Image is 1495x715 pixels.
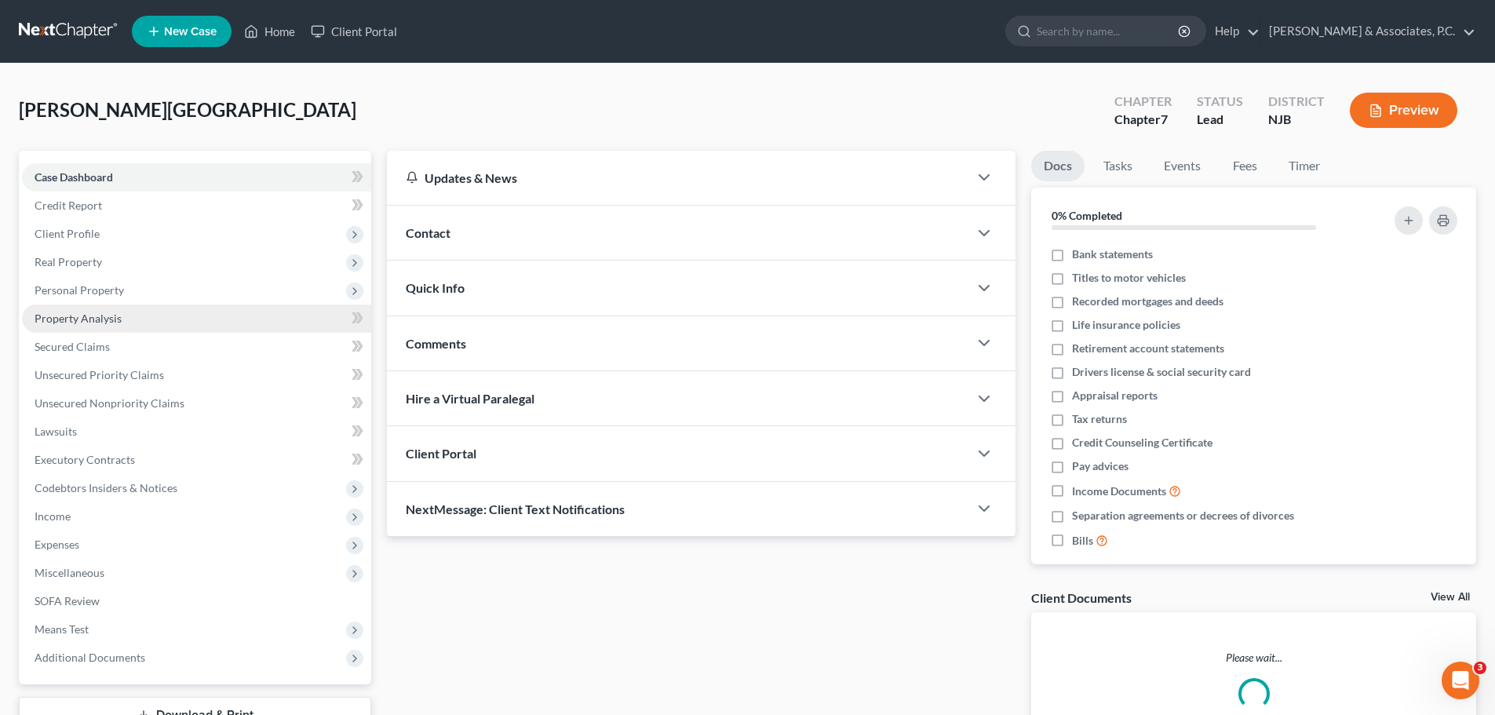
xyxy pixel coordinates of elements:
[1268,93,1325,111] div: District
[1474,662,1486,674] span: 3
[1261,17,1475,46] a: [PERSON_NAME] & Associates, P.C.
[1091,151,1145,181] a: Tasks
[35,566,104,579] span: Miscellaneous
[236,17,303,46] a: Home
[35,227,100,240] span: Client Profile
[19,98,356,121] span: [PERSON_NAME][GEOGRAPHIC_DATA]
[406,336,466,351] span: Comments
[1072,533,1093,549] span: Bills
[1072,246,1153,262] span: Bank statements
[406,280,465,295] span: Quick Info
[22,418,371,446] a: Lawsuits
[406,502,625,516] span: NextMessage: Client Text Notifications
[35,651,145,664] span: Additional Documents
[22,305,371,333] a: Property Analysis
[1052,209,1122,222] strong: 0% Completed
[35,425,77,438] span: Lawsuits
[35,481,177,494] span: Codebtors Insiders & Notices
[1350,93,1457,128] button: Preview
[35,199,102,212] span: Credit Report
[22,192,371,220] a: Credit Report
[1114,111,1172,129] div: Chapter
[1072,294,1223,309] span: Recorded mortgages and deeds
[35,622,89,636] span: Means Test
[1151,151,1213,181] a: Events
[35,170,113,184] span: Case Dashboard
[1072,341,1224,356] span: Retirement account statements
[1072,364,1251,380] span: Drivers license & social security card
[1197,111,1243,129] div: Lead
[22,361,371,389] a: Unsecured Priority Claims
[406,391,534,406] span: Hire a Virtual Paralegal
[22,333,371,361] a: Secured Claims
[35,538,79,551] span: Expenses
[1037,16,1180,46] input: Search by name...
[1072,270,1186,286] span: Titles to motor vehicles
[1072,388,1158,403] span: Appraisal reports
[1072,411,1127,427] span: Tax returns
[1207,17,1260,46] a: Help
[1161,111,1168,126] span: 7
[1031,650,1476,666] p: Please wait...
[406,170,950,186] div: Updates & News
[1072,483,1166,499] span: Income Documents
[35,594,100,607] span: SOFA Review
[22,389,371,418] a: Unsecured Nonpriority Claims
[1114,93,1172,111] div: Chapter
[1072,508,1294,523] span: Separation agreements or decrees of divorces
[35,340,110,353] span: Secured Claims
[1031,151,1085,181] a: Docs
[303,17,405,46] a: Client Portal
[1072,317,1180,333] span: Life insurance policies
[35,283,124,297] span: Personal Property
[35,312,122,325] span: Property Analysis
[1276,151,1333,181] a: Timer
[22,163,371,192] a: Case Dashboard
[1268,111,1325,129] div: NJB
[1072,458,1129,474] span: Pay advices
[1431,592,1470,603] a: View All
[1197,93,1243,111] div: Status
[1031,589,1132,606] div: Client Documents
[35,255,102,268] span: Real Property
[35,509,71,523] span: Income
[35,453,135,466] span: Executory Contracts
[22,446,371,474] a: Executory Contracts
[406,446,476,461] span: Client Portal
[35,368,164,381] span: Unsecured Priority Claims
[164,26,217,38] span: New Case
[1072,435,1212,451] span: Credit Counseling Certificate
[406,225,450,240] span: Contact
[22,587,371,615] a: SOFA Review
[35,396,184,410] span: Unsecured Nonpriority Claims
[1442,662,1479,699] iframe: Intercom live chat
[1220,151,1270,181] a: Fees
